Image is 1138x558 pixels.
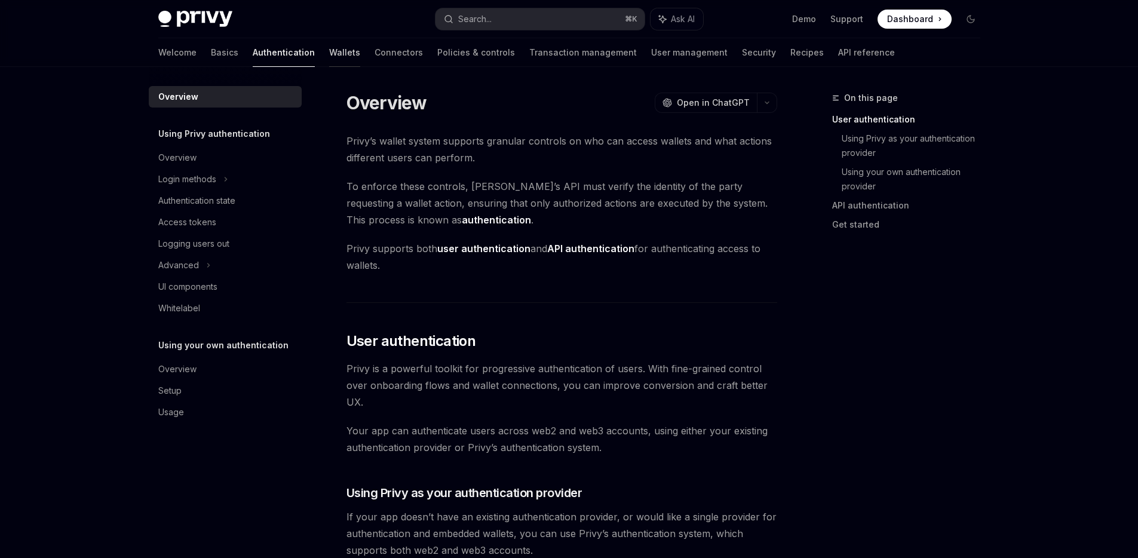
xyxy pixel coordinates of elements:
[158,151,197,165] div: Overview
[790,38,824,67] a: Recipes
[830,13,863,25] a: Support
[375,38,423,67] a: Connectors
[529,38,637,67] a: Transaction management
[149,380,302,401] a: Setup
[158,280,217,294] div: UI components
[742,38,776,67] a: Security
[346,332,476,351] span: User authentication
[149,86,302,108] a: Overview
[329,38,360,67] a: Wallets
[842,129,990,163] a: Using Privy as your authentication provider
[158,215,216,229] div: Access tokens
[158,38,197,67] a: Welcome
[838,38,895,67] a: API reference
[346,422,777,456] span: Your app can authenticate users across web2 and web3 accounts, using either your existing authent...
[832,196,990,215] a: API authentication
[346,240,777,274] span: Privy supports both and for authenticating access to wallets.
[961,10,980,29] button: Toggle dark mode
[346,485,582,501] span: Using Privy as your authentication provider
[158,384,182,398] div: Setup
[832,110,990,129] a: User authentication
[346,178,777,228] span: To enforce these controls, [PERSON_NAME]’s API must verify the identity of the party requesting a...
[346,360,777,410] span: Privy is a powerful toolkit for progressive authentication of users. With fine-grained control ov...
[832,215,990,234] a: Get started
[671,13,695,25] span: Ask AI
[158,338,289,352] h5: Using your own authentication
[158,172,216,186] div: Login methods
[158,237,229,251] div: Logging users out
[625,14,637,24] span: ⌘ K
[149,276,302,298] a: UI components
[792,13,816,25] a: Demo
[158,405,184,419] div: Usage
[211,38,238,67] a: Basics
[887,13,933,25] span: Dashboard
[435,8,645,30] button: Search...⌘K
[149,211,302,233] a: Access tokens
[158,362,197,376] div: Overview
[346,92,427,114] h1: Overview
[158,90,198,104] div: Overview
[158,194,235,208] div: Authentication state
[149,147,302,168] a: Overview
[677,97,750,109] span: Open in ChatGPT
[149,358,302,380] a: Overview
[655,93,757,113] button: Open in ChatGPT
[346,133,777,166] span: Privy’s wallet system supports granular controls on who can access wallets and what actions diffe...
[844,91,898,105] span: On this page
[547,243,634,255] strong: API authentication
[149,298,302,319] a: Whitelabel
[878,10,952,29] a: Dashboard
[158,301,200,315] div: Whitelabel
[651,8,703,30] button: Ask AI
[437,243,530,255] strong: user authentication
[158,258,199,272] div: Advanced
[437,38,515,67] a: Policies & controls
[149,401,302,423] a: Usage
[149,233,302,255] a: Logging users out
[158,127,270,141] h5: Using Privy authentication
[842,163,990,196] a: Using your own authentication provider
[458,12,492,26] div: Search...
[253,38,315,67] a: Authentication
[149,190,302,211] a: Authentication state
[158,11,232,27] img: dark logo
[462,214,531,226] strong: authentication
[651,38,728,67] a: User management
